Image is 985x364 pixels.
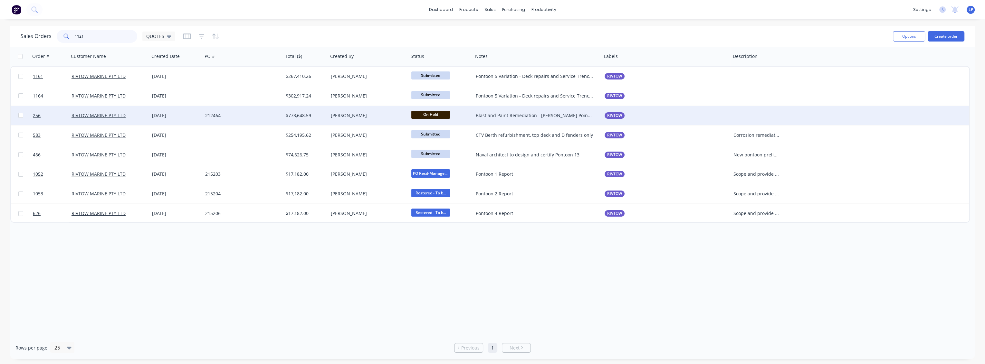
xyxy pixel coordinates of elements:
[286,132,324,138] div: $254,195.62
[607,210,622,217] span: RIVTOW
[152,191,200,197] div: [DATE]
[411,91,450,99] span: Submitted
[331,132,402,138] div: [PERSON_NAME]
[476,112,593,119] div: Blast and Paint Remediation - [PERSON_NAME] Point Pontoon 5 (9204) (P.25.0253)
[33,145,72,164] a: 466
[205,112,277,119] div: 212464
[607,152,622,158] span: RIVTOW
[21,33,52,39] h1: Sales Orders
[33,152,41,158] span: 466
[286,210,324,217] div: $17,182.00
[33,73,43,79] span: 1161
[607,191,622,197] span: RIVTOW
[32,53,49,60] div: Order #
[605,112,625,119] button: RIVTOW
[605,152,625,158] button: RIVTOW
[331,112,402,119] div: [PERSON_NAME]
[33,191,43,197] span: 1053
[607,132,622,138] span: RIVTOW
[33,126,72,145] a: 583
[33,132,41,138] span: 583
[607,93,622,99] span: RIVTOW
[15,345,47,351] span: Rows per page
[72,73,126,79] a: RIVTOW MARINE PTY LTD
[33,184,72,203] a: 1053
[605,73,625,79] button: RIVTOW
[75,30,138,43] input: Search...
[604,53,618,60] div: Labels
[607,171,622,177] span: RIVTOW
[411,150,450,158] span: Submitted
[476,210,593,217] div: Pontoon 4 Report
[286,112,324,119] div: $773,648.59
[286,191,324,197] div: $17,182.00
[488,343,497,353] a: Page 1 is your current page
[733,191,779,197] div: Scope and provide report.
[285,53,302,60] div: Total ($)
[476,171,593,177] div: Pontoon 1 Report
[286,152,324,158] div: $74,626.75
[152,112,200,119] div: [DATE]
[733,152,779,158] div: New pontoon preliminary design - 12 business Days New pontoon detailed design - 63 business Days ...
[205,171,277,177] div: 215203
[152,171,200,177] div: [DATE]
[33,93,43,99] span: 1164
[33,204,72,223] a: 626
[910,5,934,14] div: settings
[476,93,593,99] div: Pontoon 5 Variation - Deck repairs and Service Trench repairs - Stainless steel
[476,73,593,79] div: Pontoon 5 Variation - Deck repairs and Service Trench repairs - Mild steel
[205,53,215,60] div: PO #
[331,93,402,99] div: [PERSON_NAME]
[733,171,779,177] div: Scope and provide report.
[331,210,402,217] div: [PERSON_NAME]
[411,209,450,217] span: Rostered - To b...
[33,112,41,119] span: 256
[72,210,126,216] a: RIVTOW MARINE PTY LTD
[893,31,925,42] button: Options
[733,210,779,217] div: Scope and provide report.
[476,132,593,138] div: CTV Berth refurbishment, top deck and D fenders only
[33,67,72,86] a: 1161
[476,152,593,158] div: Naval architect to design and certify Pontoon 13
[411,130,450,138] span: Submitted
[969,7,973,13] span: LP
[607,112,622,119] span: RIVTOW
[72,112,126,118] a: RIVTOW MARINE PTY LTD
[733,53,758,60] div: Description
[33,164,72,184] a: 1052
[411,189,450,197] span: Rostered - To b...
[411,169,450,177] span: PO Recd-Manager...
[452,343,533,353] ul: Pagination
[411,111,450,119] span: On Hold
[72,132,126,138] a: RIVTOW MARINE PTY LTD
[71,53,106,60] div: Customer Name
[152,73,200,79] div: [DATE]
[605,93,625,99] button: RIVTOW
[331,191,402,197] div: [PERSON_NAME]
[605,171,625,177] button: RIVTOW
[456,5,481,14] div: products
[426,5,456,14] a: dashboard
[928,31,964,42] button: Create order
[330,53,354,60] div: Created By
[146,33,164,40] span: QUOTES
[528,5,559,14] div: productivity
[476,191,593,197] div: Pontoon 2 Report
[331,152,402,158] div: [PERSON_NAME]
[152,93,200,99] div: [DATE]
[152,210,200,217] div: [DATE]
[72,191,126,197] a: RIVTOW MARINE PTY LTD
[152,132,200,138] div: [DATE]
[33,86,72,106] a: 1164
[411,53,424,60] div: Status
[72,93,126,99] a: RIVTOW MARINE PTY LTD
[510,345,520,351] span: Next
[72,152,126,158] a: RIVTOW MARINE PTY LTD
[454,345,483,351] a: Previous page
[502,345,531,351] a: Next page
[475,53,488,60] div: Notes
[151,53,180,60] div: Created Date
[411,71,450,79] span: Submitted
[607,73,622,79] span: RIVTOW
[286,171,324,177] div: $17,182.00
